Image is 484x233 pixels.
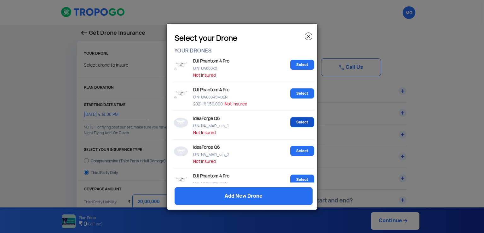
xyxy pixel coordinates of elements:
a: Select [290,60,314,70]
p: ideaForge Q6 [192,114,263,121]
p: UIN: NA_MAR_uin_2 [192,151,288,156]
a: Select [290,88,314,99]
p: YOUR DRONES [175,44,313,53]
p: DJI Phantom 4 Pro [192,57,263,63]
p: ideaForge Q6 [192,143,263,149]
span: Not Insured [225,101,247,107]
a: Select [290,146,314,156]
span: Not Insured [193,73,216,78]
p: UIN: UA000R5M0EN [192,93,288,99]
img: Drone image [173,60,189,71]
p: DJI Phantom 4 Pro [192,171,263,178]
a: Add New Drone [175,187,313,205]
span: 2021 | [193,101,204,107]
img: Drone image [173,88,189,99]
p: UIN: UA000KX [192,65,288,70]
a: Select [290,117,314,127]
a: Select [290,175,314,185]
span: Not Insured [193,159,216,164]
h3: Select your Drone [175,36,313,41]
span: ₹ 1,50,000 | [204,101,225,107]
img: Drone image [173,117,189,128]
img: Drone image [173,146,189,157]
p: DJI Phantom 4 Pro [192,85,263,92]
span: Not Insured [193,130,216,135]
p: UIN: UA000SRM0EN [192,180,288,185]
p: UIN: NA_MAR_uin_1 [192,122,288,128]
img: Drone image [173,175,189,186]
img: close [305,33,312,40]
